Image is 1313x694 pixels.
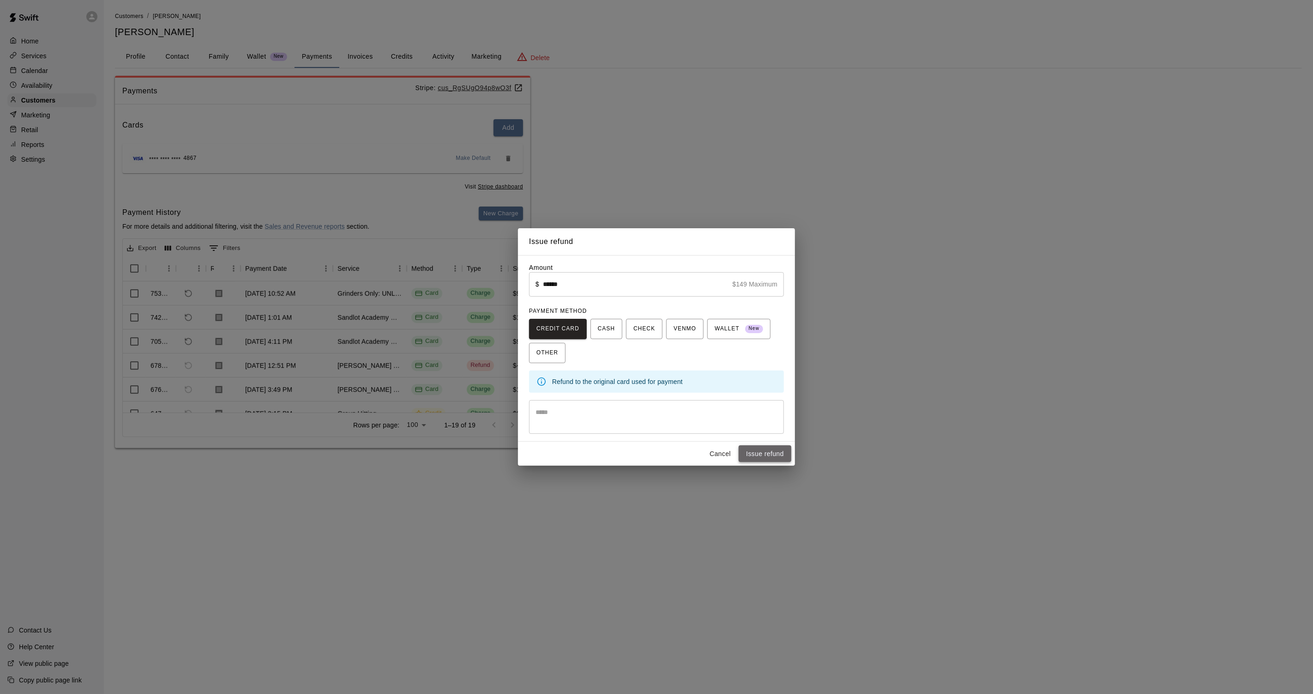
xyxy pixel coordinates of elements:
button: CHECK [626,319,663,339]
span: CHECK [633,322,655,336]
div: Refund to the original card used for payment [552,373,777,390]
label: Amount [529,264,553,271]
button: CREDIT CARD [529,319,587,339]
button: VENMO [666,319,704,339]
button: WALLET New [707,319,771,339]
span: PAYMENT METHOD [529,308,587,314]
span: CREDIT CARD [536,322,579,336]
span: New [745,323,763,335]
span: CASH [598,322,615,336]
p: $ [536,280,539,289]
p: $149 Maximum [732,280,777,289]
span: VENMO [674,322,696,336]
button: CASH [590,319,622,339]
button: Issue refund [739,445,791,463]
button: Cancel [705,445,735,463]
span: WALLET [715,322,763,336]
button: OTHER [529,343,566,363]
h2: Issue refund [518,228,795,255]
span: OTHER [536,346,558,360]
